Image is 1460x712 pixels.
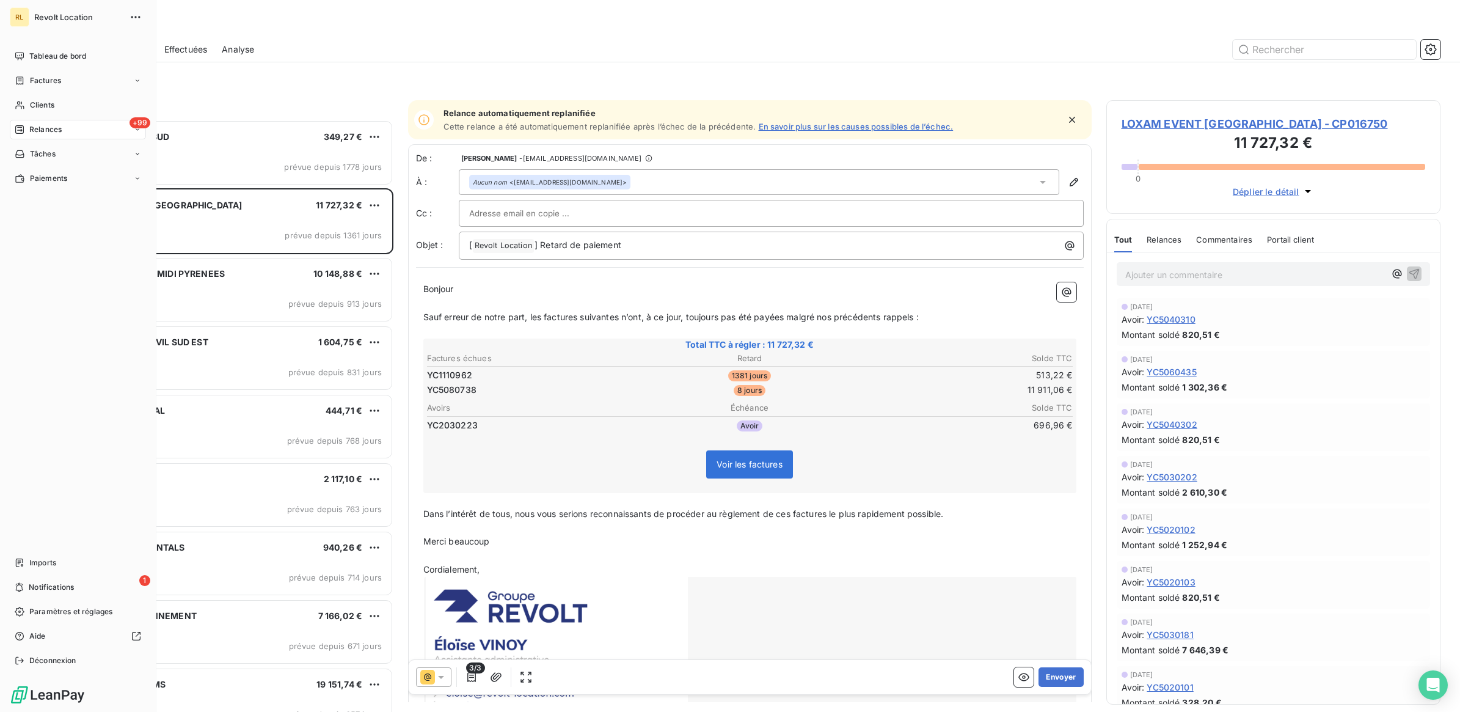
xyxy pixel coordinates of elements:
[473,178,507,186] em: Aucun nom
[318,337,363,347] span: 1 604,75 €
[86,200,242,210] span: LOXAM EVENT [GEOGRAPHIC_DATA]
[858,402,1073,414] th: Solde TTC
[423,508,944,519] span: Dans l’intérêt de tous, nous vous serions reconnaissants de procéder au règlement de ces factures...
[426,352,641,365] th: Factures échues
[1122,523,1145,536] span: Avoir :
[30,149,56,160] span: Tâches
[858,369,1073,382] td: 513,22 €
[164,43,208,56] span: Effectuées
[285,230,382,240] span: prévue depuis 1361 jours
[313,268,362,279] span: 10 148,88 €
[1182,644,1228,656] span: 7 646,39 €
[469,204,600,222] input: Adresse email en copie ...
[416,240,443,250] span: Objet :
[1147,235,1181,244] span: Relances
[30,75,61,86] span: Factures
[287,504,382,514] span: prévue depuis 763 jours
[1122,418,1145,431] span: Avoir :
[423,312,919,322] span: Sauf erreur de notre part, les factures suivantes n’ont, à ce jour, toujours pas été payées malgr...
[759,122,954,131] a: En savoir plus sur les causes possibles de l’échec.
[427,369,472,381] span: YC1110962
[29,655,76,666] span: Déconnexion
[29,606,112,617] span: Paramètres et réglages
[29,557,56,568] span: Imports
[1122,628,1145,641] span: Avoir :
[858,419,1073,432] td: 696,96 €
[1130,303,1153,310] span: [DATE]
[466,662,484,673] span: 3/3
[284,162,382,172] span: prévue depuis 1778 jours
[1418,670,1448,700] div: Open Intercom Messenger
[1114,235,1133,244] span: Tout
[1182,433,1219,446] span: 820,51 €
[1130,461,1153,468] span: [DATE]
[59,120,393,712] div: grid
[288,367,382,377] span: prévue depuis 831 jours
[1130,513,1153,521] span: [DATE]
[1267,235,1314,244] span: Portail client
[1130,356,1153,363] span: [DATE]
[1229,185,1318,199] button: Déplier le détail
[426,419,641,432] td: YC2030223
[10,685,86,705] img: Logo LeanPay
[1122,538,1180,551] span: Montant soldé
[858,352,1073,365] th: Solde TTC
[29,124,62,135] span: Relances
[519,155,641,162] span: - [EMAIL_ADDRESS][DOMAIN_NAME]
[1136,174,1141,183] span: 0
[1038,667,1083,687] button: Envoyer
[416,152,459,164] span: De :
[461,155,517,162] span: [PERSON_NAME]
[858,383,1073,397] td: 11 911,06 €
[1122,433,1180,446] span: Montant soldé
[289,573,382,582] span: prévue depuis 714 jours
[139,575,150,586] span: 1
[1122,591,1180,604] span: Montant soldé
[469,240,472,250] span: [
[1122,486,1180,499] span: Montant soldé
[289,641,382,651] span: prévue depuis 671 jours
[642,402,857,414] th: Échéance
[1130,671,1153,678] span: [DATE]
[1122,681,1145,694] span: Avoir :
[423,536,490,546] span: Merci beaucoup
[1122,132,1426,156] h3: 11 727,32 €
[1182,328,1219,341] span: 820,51 €
[423,284,454,294] span: Bonjour
[10,626,146,646] a: Aide
[287,436,382,446] span: prévue depuis 768 jours
[324,474,363,484] span: 2 117,10 €
[1182,381,1227,394] span: 1 302,36 €
[443,108,954,118] span: Relance automatiquement replanifiée
[1233,40,1416,59] input: Rechercher
[1147,628,1193,641] span: YC5030181
[425,339,1075,351] span: Total TTC à régler : 11 727,32 €
[416,176,459,188] label: À :
[416,207,459,219] label: Cc :
[1147,471,1197,483] span: YC5030202
[29,51,86,62] span: Tableau de bord
[316,200,362,210] span: 11 727,32 €
[1122,471,1145,483] span: Avoir :
[1182,591,1219,604] span: 820,51 €
[1122,313,1145,326] span: Avoir :
[326,405,362,416] span: 444,71 €
[1182,538,1227,551] span: 1 252,94 €
[316,679,362,689] span: 19 151,74 €
[10,7,29,27] div: RL
[288,299,382,309] span: prévue depuis 913 jours
[1182,696,1221,709] span: 328,20 €
[1147,523,1195,536] span: YC5020102
[1147,681,1193,694] span: YC5020101
[734,385,765,396] span: 8 jours
[1147,365,1196,378] span: YC5060435
[1130,408,1153,416] span: [DATE]
[1147,418,1197,431] span: YC5040302
[29,631,46,642] span: Aide
[1130,618,1153,626] span: [DATE]
[426,402,641,414] th: Avoirs
[29,582,74,593] span: Notifications
[535,240,621,250] span: ] Retard de paiement
[473,239,534,253] span: Revolt Location
[1122,381,1180,394] span: Montant soldé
